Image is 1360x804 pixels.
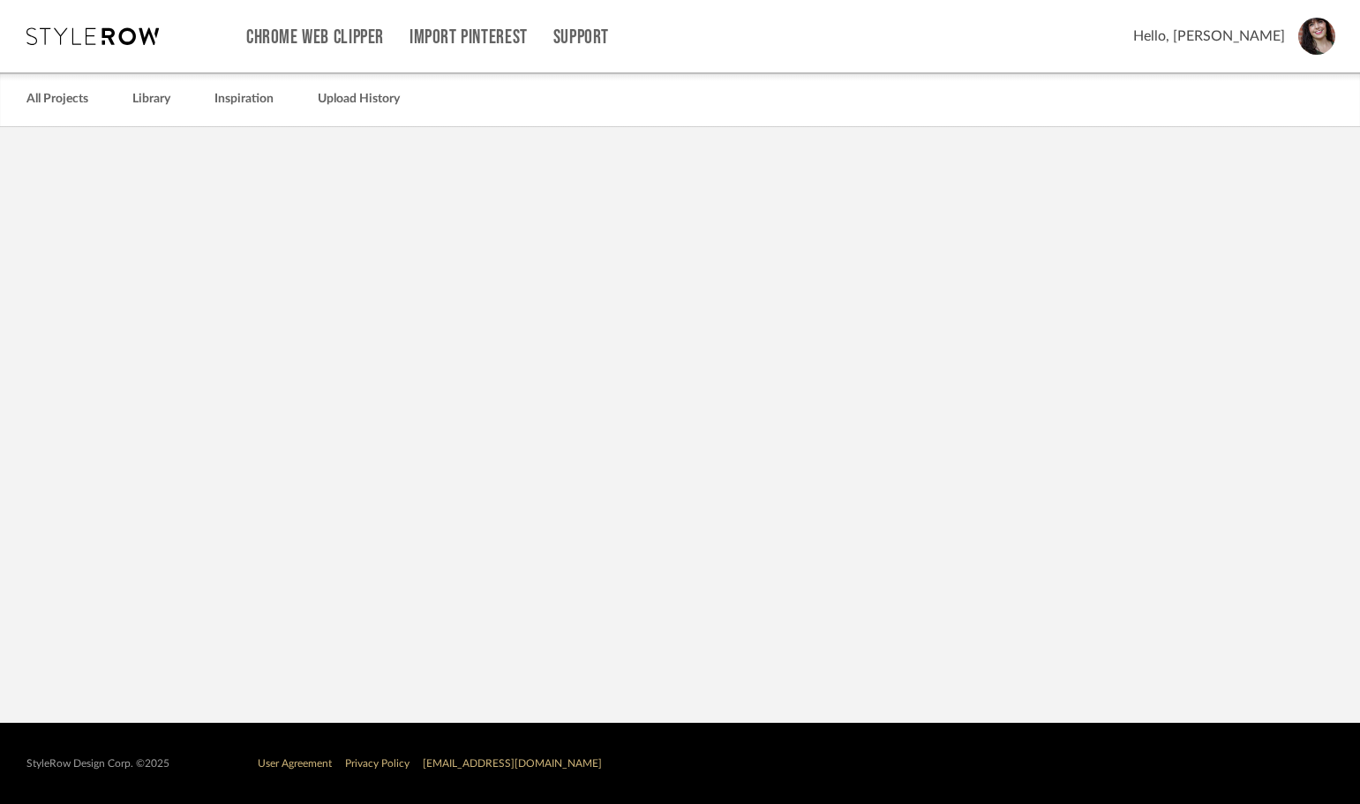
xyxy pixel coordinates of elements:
a: Privacy Policy [345,758,410,769]
a: Inspiration [214,87,274,111]
a: Chrome Web Clipper [246,30,384,45]
a: Support [553,30,609,45]
a: Library [132,87,170,111]
a: Upload History [318,87,400,111]
a: All Projects [26,87,88,111]
img: avatar [1298,18,1335,55]
a: Import Pinterest [410,30,528,45]
span: Hello, [PERSON_NAME] [1133,26,1285,47]
a: [EMAIL_ADDRESS][DOMAIN_NAME] [423,758,602,769]
div: StyleRow Design Corp. ©2025 [26,757,169,770]
a: User Agreement [258,758,332,769]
